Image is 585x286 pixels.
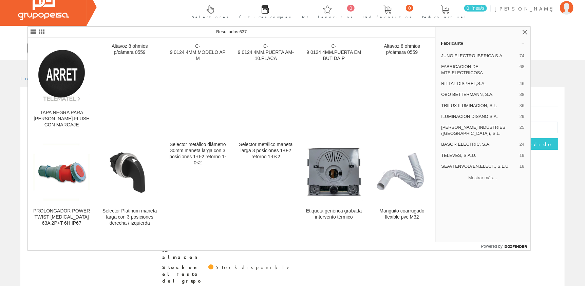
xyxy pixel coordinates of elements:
[305,144,362,201] img: Etiqueta genérica grabada intervento térmico
[240,29,247,34] span: 637
[96,136,164,234] a: Selector Platinum maneta larga con 3 posiciones derecha / izquierda Selector Platinum maneta larg...
[441,163,517,169] span: SEAVI ENVOLVEN.ELECT., S.L.U.
[520,124,524,137] span: 25
[438,172,528,184] button: Mostrar más…
[33,208,90,226] div: PROLONGADOR POWER TWIST [MEDICAL_DATA] 63A 2P+T 6H IP67
[520,141,524,147] span: 24
[33,110,90,128] div: TAPA NEGRA PARA [PERSON_NAME].FLUSH CON MARCAJE
[520,152,524,159] span: 19
[101,43,158,56] div: Altavoz 8 ohmios p/cámara 0559
[164,38,232,136] a: C-9 0124 4MM.MODELO APM
[520,114,524,120] span: 29
[232,38,300,136] a: C-9 0124 4MM.PUERTA AM-10.PLACA
[169,142,226,166] div: Selector metálico diámetro 30mm maneta larga con 3 posiciones 1-0-2 retorno 1-0<2
[232,136,300,234] a: Selector metálico maneta larga 3 posiciones 1-0-2 retorno 1-0<2
[239,14,291,20] span: Últimas compras
[520,81,524,87] span: 46
[192,14,229,20] span: Selectores
[368,136,436,234] a: Manguito coarrugado flexible pvc M32 Manguito coarrugado flexible pvc M32
[101,151,158,193] img: Selector Platinum maneta larga con 3 posiciones derecha / izquierda
[216,264,291,271] div: Stock disponible
[28,136,96,234] a: PROLONGADOR POWER TWIST PCE 63A 2P+T 6H IP67 PROLONGADOR POWER TWIST [MEDICAL_DATA] 63A 2P+T 6H IP67
[441,152,517,159] span: TELEVES, S.A.U.
[374,208,431,220] div: Manguito coarrugado flexible pvc M32
[441,91,517,98] span: OBO BETTERMANN, S.A.
[238,43,295,62] div: C-9 0124 4MM.PUERTA AM-10.PLACA
[481,242,530,250] a: Powered by
[101,208,158,226] div: Selector Platinum maneta larga con 3 posiciones derecha / izquierda
[347,5,355,12] span: 0
[441,114,517,120] span: ILUMINACION DISANO S.A.
[33,144,90,201] img: PROLONGADOR POWER TWIST PCE 63A 2P+T 6H IP67
[363,14,412,20] span: Ped. favoritos
[422,14,468,20] span: Pedido actual
[520,163,524,169] span: 18
[368,38,436,136] a: Altavoz 8 ohmios p/cámara 0559
[302,14,353,20] span: Art. favoritos
[520,64,524,76] span: 68
[520,91,524,98] span: 38
[494,5,556,12] span: [PERSON_NAME]
[374,43,431,56] div: Altavoz 8 ohmios p/cámara 0559
[238,142,295,160] div: Selector metálico maneta larga 3 posiciones 1-0-2 retorno 1-0<2
[481,243,503,249] span: Powered by
[33,45,90,102] img: TAPA NEGRA PARA PULS.FLUSH CON MARCAJE
[520,53,524,59] span: 74
[305,208,362,220] div: Etiqueta genérica grabada intervento térmico
[374,144,431,201] img: Manguito coarrugado flexible pvc M32
[163,264,203,284] span: Stock en el resto del grupo
[441,103,517,109] span: TRILUX ILUMINACION, S.L.
[464,5,487,12] span: 0 línea/s
[441,141,517,147] span: BASOR ELECTRIC, S.A.
[28,38,96,136] a: TAPA NEGRA PARA PULS.FLUSH CON MARCAJE TAPA NEGRA PARA [PERSON_NAME].FLUSH CON MARCAJE
[169,43,226,62] div: C-9 0124 4MM.MODELO APM
[436,38,530,48] a: Fabricante
[441,53,517,59] span: JUNG ELECTRO IBERICA S.A.
[20,75,49,81] a: Inicio
[441,124,517,137] span: [PERSON_NAME] INDUSTRIES ([GEOGRAPHIC_DATA]), S.L.
[441,81,517,87] span: RITTAL DISPREL,S.A.
[164,136,232,234] a: Selector metálico diámetro 30mm maneta larga con 3 posiciones 1-0-2 retorno 1-0<2
[441,64,517,76] span: FABRICACION DE MTE.ELECTRICOSA
[520,103,524,109] span: 36
[406,5,413,12] span: 0
[96,38,164,136] a: Altavoz 8 ohmios p/cámara 0559
[216,29,247,34] span: Resultados:
[300,38,368,136] a: C-9 0124 4MM.PUERTA EMBUTIDA.P
[300,136,368,234] a: Etiqueta genérica grabada intervento térmico Etiqueta genérica grabada intervento térmico
[305,43,362,62] div: C-9 0124 4MM.PUERTA EMBUTIDA.P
